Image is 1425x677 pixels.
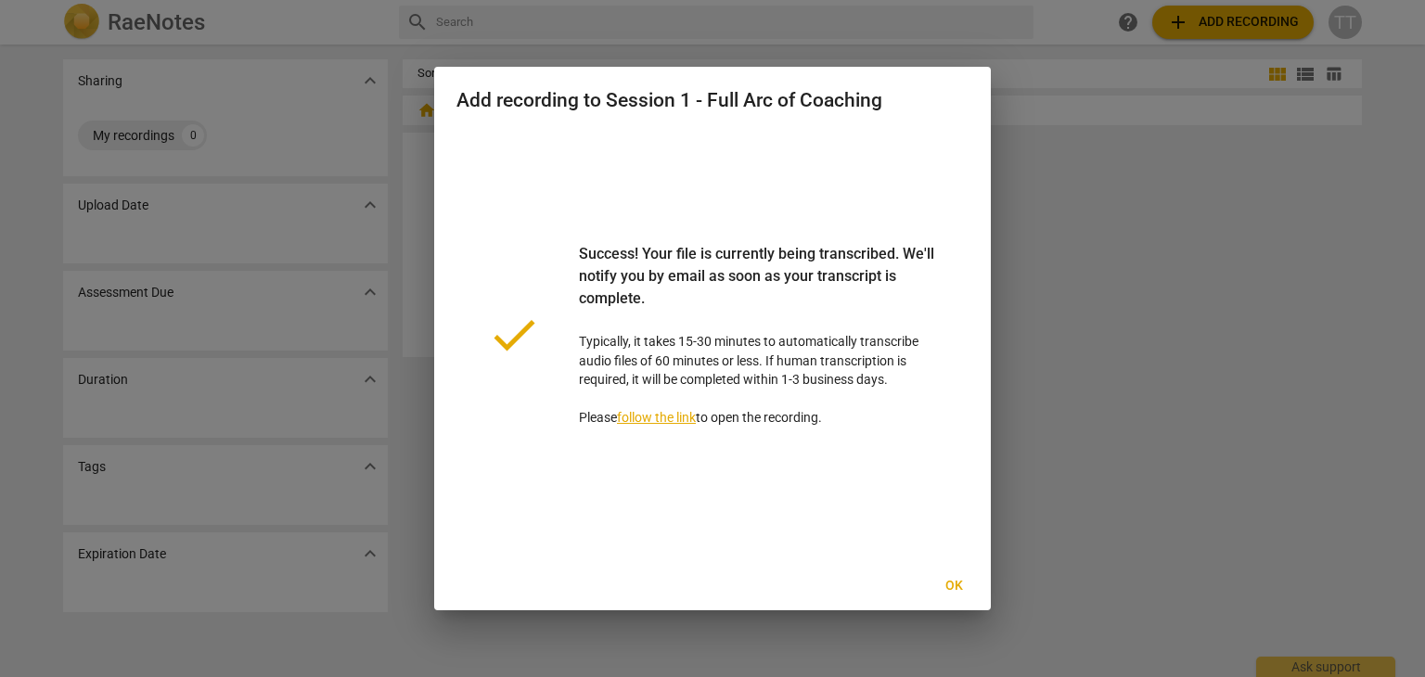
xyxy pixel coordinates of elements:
[456,89,969,112] h2: Add recording to Session 1 - Full Arc of Coaching
[924,569,983,603] button: Ok
[486,307,542,363] span: done
[579,243,939,332] div: Success! Your file is currently being transcribed. We'll notify you by email as soon as your tran...
[939,577,969,595] span: Ok
[617,410,696,425] a: follow the link
[579,243,939,428] p: Typically, it takes 15-30 minutes to automatically transcribe audio files of 60 minutes or less. ...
